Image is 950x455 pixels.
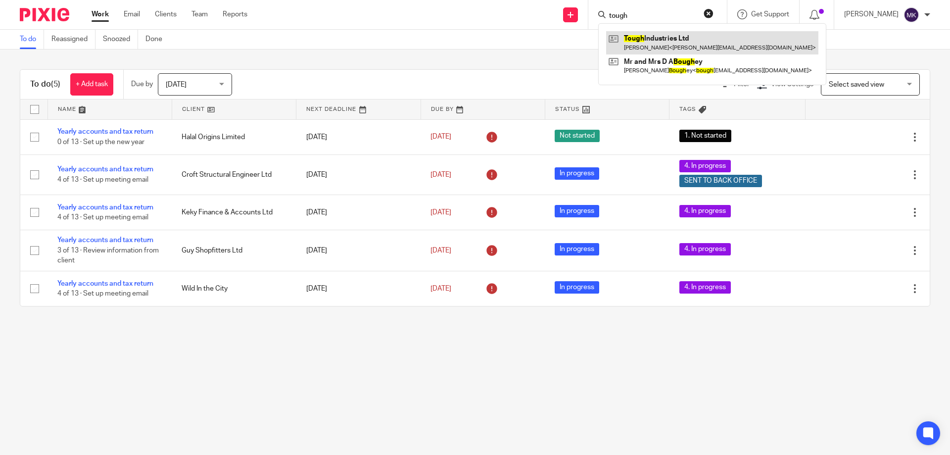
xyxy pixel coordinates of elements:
[679,130,731,142] span: 1. Not started
[296,271,421,306] td: [DATE]
[555,130,600,142] span: Not started
[57,139,144,146] span: 0 of 13 · Set up the new year
[555,205,599,217] span: In progress
[679,243,731,255] span: 4. In progress
[155,9,177,19] a: Clients
[57,176,148,183] span: 4 of 13 · Set up meeting email
[172,230,296,271] td: Guy Shopfitters Ltd
[172,195,296,230] td: Keky Finance & Accounts Ltd
[679,160,731,172] span: 4. In progress
[296,119,421,154] td: [DATE]
[172,154,296,195] td: Croft Structural Engineer Ltd
[679,205,731,217] span: 4. In progress
[57,247,159,264] span: 3 of 13 · Review information from client
[829,81,884,88] span: Select saved view
[430,209,451,216] span: [DATE]
[57,237,153,244] a: Yearly accounts and tax return
[679,175,762,187] span: SENT TO BACK OFFICE
[296,230,421,271] td: [DATE]
[57,280,153,287] a: Yearly accounts and tax return
[223,9,247,19] a: Reports
[70,73,113,96] a: + Add task
[555,243,599,255] span: In progress
[57,204,153,211] a: Yearly accounts and tax return
[751,11,789,18] span: Get Support
[30,79,60,90] h1: To do
[57,290,148,297] span: 4 of 13 · Set up meeting email
[124,9,140,19] a: Email
[296,195,421,230] td: [DATE]
[430,285,451,292] span: [DATE]
[191,9,208,19] a: Team
[172,119,296,154] td: Halal Origins Limited
[20,8,69,21] img: Pixie
[903,7,919,23] img: svg%3E
[57,128,153,135] a: Yearly accounts and tax return
[608,12,697,21] input: Search
[20,30,44,49] a: To do
[145,30,170,49] a: Done
[430,247,451,254] span: [DATE]
[430,171,451,178] span: [DATE]
[166,81,187,88] span: [DATE]
[296,154,421,195] td: [DATE]
[51,30,95,49] a: Reassigned
[103,30,138,49] a: Snoozed
[51,80,60,88] span: (5)
[57,166,153,173] a: Yearly accounts and tax return
[555,281,599,294] span: In progress
[844,9,899,19] p: [PERSON_NAME]
[679,281,731,294] span: 4. In progress
[92,9,109,19] a: Work
[430,134,451,141] span: [DATE]
[679,106,696,112] span: Tags
[57,214,148,221] span: 4 of 13 · Set up meeting email
[555,167,599,180] span: In progress
[704,8,713,18] button: Clear
[131,79,153,89] p: Due by
[172,271,296,306] td: Wild In the City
